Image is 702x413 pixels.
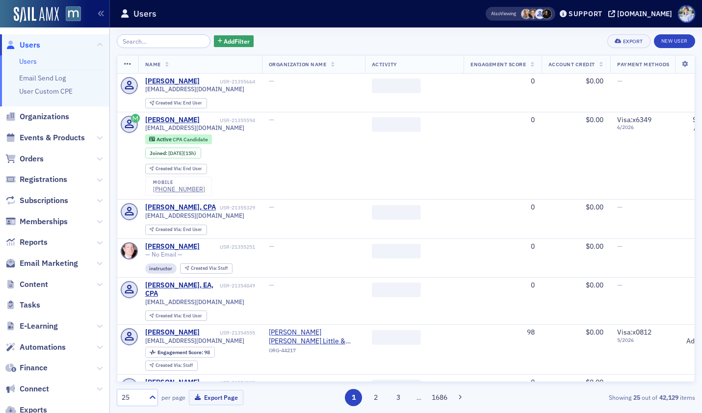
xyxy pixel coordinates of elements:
div: 0 [470,77,534,86]
span: — No Email — [145,251,182,258]
div: [PERSON_NAME] [145,116,200,125]
span: Lauren McDonough [542,9,552,19]
div: Staff [191,266,228,271]
div: Staff [156,363,193,368]
div: USR-21355329 [217,205,255,211]
div: End User [156,166,202,172]
a: [PERSON_NAME] [145,328,200,337]
span: ‌ [372,117,421,132]
a: Users [5,40,40,51]
div: USR-21354555 [201,330,255,336]
div: Active: Active: CPA Candidate [145,134,212,144]
span: — [617,281,623,289]
span: — [269,378,274,387]
a: Finance [5,362,48,373]
button: AddFilter [214,35,254,48]
a: User Custom CPE [19,87,73,96]
div: 0 [470,281,534,290]
a: Users [19,57,37,66]
a: Active CPA Candidate [149,136,208,142]
span: Profile [678,5,695,23]
span: Content [20,279,48,290]
span: Created Via : [156,165,183,172]
label: per page [161,393,185,402]
span: — [269,115,274,124]
div: 0 [470,116,534,125]
span: Subscriptions [20,195,68,206]
div: USR-21355594 [201,117,255,124]
span: 6 / 2026 [617,124,673,130]
div: ORG-44217 [269,347,358,357]
span: ‌ [372,330,421,345]
div: [PERSON_NAME] [145,77,200,86]
button: 1 [345,389,362,406]
div: End User [156,313,202,319]
span: $0.00 [586,203,603,211]
div: Created Via: End User [145,98,207,108]
span: CPA Candidate [173,136,208,143]
span: E-Learning [20,321,58,332]
a: [PERSON_NAME], EA, CPA [145,281,218,298]
a: Organizations [5,111,69,122]
div: USR-21355251 [201,244,255,250]
div: 0 [470,242,534,251]
img: SailAMX [14,7,59,23]
span: ‌ [372,380,421,394]
span: Memberships [20,216,68,227]
div: Joined: 2025-10-07 00:00:00 [145,148,201,158]
span: [DATE] [168,150,183,156]
div: USR-21355664 [201,78,255,85]
div: [PHONE_NUMBER] [153,185,205,193]
a: Email Send Log [19,74,66,82]
div: USR-21354849 [220,283,255,289]
button: 1686 [431,389,448,406]
div: End User [156,227,202,232]
div: instructor [145,263,177,274]
a: Subscriptions [5,195,68,206]
span: Organizations [20,111,69,122]
button: Export Page [189,390,243,405]
span: — [269,242,274,251]
span: Events & Products [20,132,85,143]
a: Connect [5,384,49,394]
span: — [269,281,274,289]
img: SailAMX [66,6,81,22]
div: Export [623,39,643,44]
span: — [617,203,623,211]
span: Activity [372,61,397,68]
span: Name [145,61,161,68]
div: 0 [470,378,534,387]
span: ‌ [372,205,421,220]
div: Created Via: End User [145,164,207,174]
span: Registrations [20,174,67,185]
div: USR-21354303 [201,380,255,386]
span: Connect [20,384,49,394]
div: Created Via: End User [145,225,207,235]
span: Visa : x6349 [617,115,651,124]
span: Created Via : [156,100,183,106]
span: $0.00 [586,281,603,289]
span: Users [20,40,40,51]
span: [EMAIL_ADDRESS][DOMAIN_NAME] [145,124,244,131]
div: 25 [122,392,143,403]
a: [PERSON_NAME] [145,242,200,251]
a: [PERSON_NAME] [145,378,200,387]
a: Events & Products [5,132,85,143]
input: Search… [117,34,210,48]
a: Memberships [5,216,68,227]
span: [EMAIL_ADDRESS][DOMAIN_NAME] [145,298,244,306]
span: — [617,378,623,387]
span: — [617,242,623,251]
a: [PERSON_NAME], CPA [145,203,216,212]
a: Registrations [5,174,67,185]
div: Support [569,9,602,18]
div: Showing out of items [509,393,695,402]
div: End User [156,101,202,106]
a: New User [654,34,695,48]
span: — [269,203,274,211]
button: 3 [390,389,407,406]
